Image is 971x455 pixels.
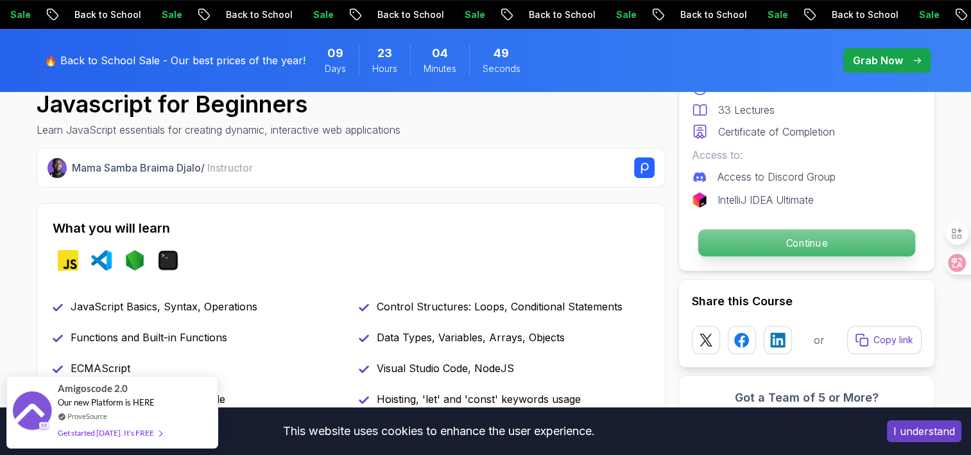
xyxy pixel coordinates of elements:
[58,250,78,271] img: javascript logo
[212,8,300,21] p: Back to School
[906,8,947,21] p: Sale
[847,326,922,354] button: Copy link
[692,292,922,310] h2: Share this Course
[364,8,451,21] p: Back to School
[300,8,341,21] p: Sale
[47,158,67,178] img: Nelson Djalo
[125,250,145,271] img: nodejs logo
[71,299,257,314] p: JavaScript Basics, Syntax, Operations
[814,332,825,348] p: or
[718,102,775,118] p: 33 Lectures
[58,425,162,440] div: Get started [DATE]. It's FREE
[58,381,128,396] span: Amigoscode 2.0
[67,411,107,422] a: ProveSource
[853,53,903,68] p: Grab Now
[207,161,253,174] span: Instructor
[483,62,520,75] span: Seconds
[451,8,492,21] p: Sale
[325,62,346,75] span: Days
[667,8,754,21] p: Back to School
[10,417,868,445] div: This website uses cookies to enhance the user experience.
[697,229,915,257] button: Continue
[372,62,397,75] span: Hours
[377,361,514,376] p: Visual Studio Code, NodeJS
[432,44,448,62] span: 4 Minutes
[71,330,227,345] p: Functions and Built-in Functions
[692,389,922,407] h3: Got a Team of 5 or More?
[148,8,189,21] p: Sale
[377,391,581,407] p: Hoisting, 'let' and 'const' keywords usage
[424,62,456,75] span: Minutes
[692,147,922,163] p: Access to:
[91,250,112,271] img: vscode logo
[718,192,814,208] p: IntelliJ IDEA Ultimate
[13,391,51,433] img: provesource social proof notification image
[61,8,148,21] p: Back to School
[377,299,623,314] p: Control Structures: Loops, Conditional Statements
[718,169,836,184] p: Access to Discord Group
[327,44,343,62] span: 9 Days
[887,420,961,442] button: Accept cookies
[53,219,649,237] h2: What you will learn
[515,8,603,21] p: Back to School
[158,250,178,271] img: terminal logo
[58,397,155,407] span: Our new Platform is HERE
[44,53,305,68] p: 🔥 Back to School Sale - Our best prices of the year!
[37,91,400,117] h1: Javascript for Beginners
[377,44,392,62] span: 23 Hours
[377,330,565,345] p: Data Types, Variables, Arrays, Objects
[37,122,400,138] p: Learn JavaScript essentials for creating dynamic, interactive web applications
[873,334,913,346] p: Copy link
[754,8,795,21] p: Sale
[494,44,509,62] span: 49 Seconds
[698,229,915,256] p: Continue
[603,8,644,21] p: Sale
[71,361,130,376] p: ECMAScript
[692,192,707,208] img: jetbrains logo
[718,124,835,139] p: Certificate of Completion
[72,160,253,175] p: Mama Samba Braima Djalo /
[818,8,906,21] p: Back to School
